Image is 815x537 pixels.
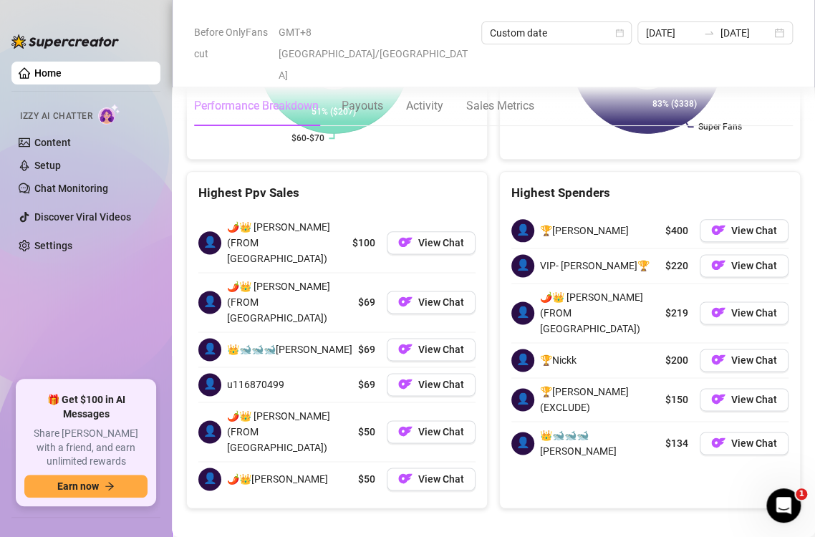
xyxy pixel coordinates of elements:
button: OFView Chat [387,291,476,314]
span: 👤 [511,349,534,372]
span: $220 [665,258,688,274]
button: OFView Chat [700,388,789,411]
span: $50 [358,471,375,487]
img: AI Chatter [98,104,120,125]
span: View Chat [731,307,777,319]
span: $50 [358,424,375,440]
span: 👤 [511,432,534,455]
span: swap-right [703,27,715,39]
div: Highest Spenders [511,183,789,203]
span: View Chat [731,437,777,449]
div: Sales Metrics [466,97,534,115]
span: 👤 [198,338,221,361]
text: Super Fans [698,122,741,132]
span: 🌶️👑 [PERSON_NAME] (FROM [GEOGRAPHIC_DATA]) [540,289,660,337]
a: Settings [34,240,72,251]
span: View Chat [418,296,464,308]
span: 👤 [198,231,221,254]
span: View Chat [418,473,464,485]
text: $60-$70 [291,133,324,143]
span: 👤 [198,420,221,443]
button: OFView Chat [700,254,789,277]
img: OF [711,435,725,450]
img: OF [398,424,413,438]
a: OFView Chat [387,468,476,490]
span: 👤 [511,254,534,277]
button: OFView Chat [387,420,476,443]
span: 🏆[PERSON_NAME] [540,223,629,238]
span: VIP- [PERSON_NAME]🏆 [540,258,650,274]
span: 🌶️👑 [PERSON_NAME] (FROM [GEOGRAPHIC_DATA]) [227,408,352,455]
a: Chat Monitoring [34,183,108,194]
img: OF [711,352,725,367]
span: $200 [665,352,688,368]
span: Custom date [490,22,623,44]
span: 👤 [198,373,221,396]
a: Discover Viral Videos [34,211,131,223]
img: logo-BBDzfeDw.svg [11,34,119,49]
img: OF [711,223,725,237]
button: OFView Chat [700,432,789,455]
span: View Chat [731,225,777,236]
span: calendar [615,29,624,37]
span: View Chat [418,237,464,248]
span: 1 [796,488,807,500]
span: View Chat [731,354,777,366]
span: 👤 [198,291,221,314]
span: $219 [665,305,688,321]
span: $69 [358,377,375,392]
a: OFView Chat [387,373,476,396]
img: OF [711,392,725,406]
div: Performance Breakdown [194,97,319,115]
span: $69 [358,294,375,310]
span: 🌶️👑 [PERSON_NAME] (FROM [GEOGRAPHIC_DATA]) [227,279,352,326]
span: u116870499 [227,377,284,392]
span: View Chat [418,379,464,390]
span: Izzy AI Chatter [20,110,92,123]
a: OFView Chat [700,219,789,242]
span: View Chat [418,426,464,437]
span: arrow-right [105,481,115,491]
span: 👤 [511,301,534,324]
span: to [703,27,715,39]
img: OF [398,235,413,249]
span: View Chat [731,260,777,271]
button: OFView Chat [387,231,476,254]
span: $100 [352,235,375,251]
span: View Chat [731,394,777,405]
span: 🏆Nickk [540,352,577,368]
div: Highest Ppv Sales [198,183,476,203]
span: View Chat [418,344,464,355]
span: 🎁 Get $100 in AI Messages [24,393,148,421]
span: $150 [665,392,688,407]
span: Share [PERSON_NAME] with a friend, and earn unlimited rewards [24,427,148,469]
a: Setup [34,160,61,171]
span: 👑🐋🐋🐋[PERSON_NAME] [227,342,352,357]
span: 👤 [511,219,534,242]
img: OF [398,471,413,485]
span: $69 [358,342,375,357]
button: OFView Chat [700,301,789,324]
button: OFView Chat [387,338,476,361]
span: $400 [665,223,688,238]
a: OFView Chat [700,349,789,372]
button: Earn nowarrow-right [24,475,148,498]
span: Before OnlyFans cut [194,21,269,64]
span: 👤 [511,388,534,411]
img: OF [711,305,725,319]
div: Activity [406,97,443,115]
span: 👑🐋🐋🐋[PERSON_NAME] [540,427,660,459]
img: OF [398,294,413,309]
iframe: Intercom live chat [766,488,801,523]
img: OF [398,377,413,391]
img: OF [711,258,725,272]
a: Content [34,137,71,148]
